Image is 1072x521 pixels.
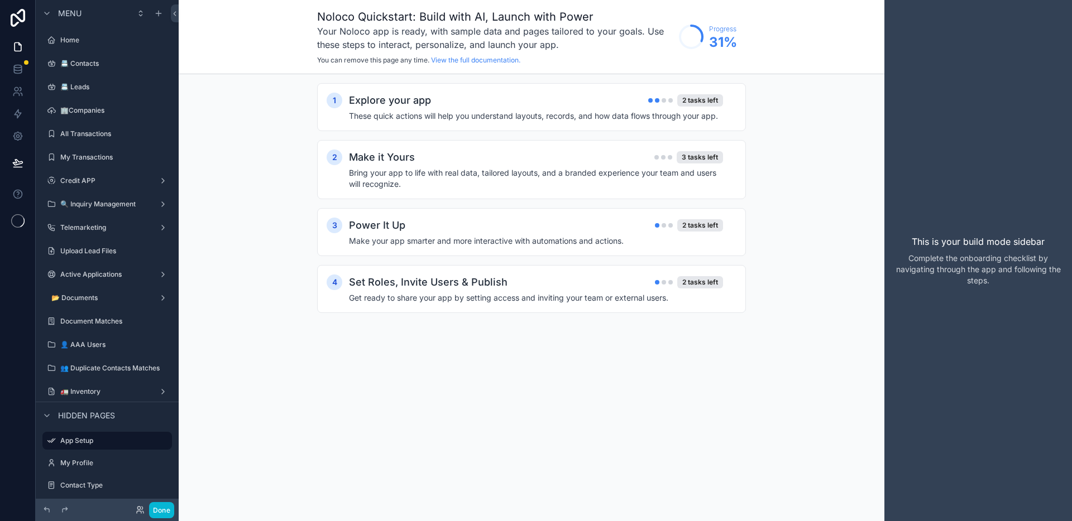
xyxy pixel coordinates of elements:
button: Done [149,502,174,518]
a: 📇 Leads [42,78,172,96]
label: 📂 Documents [51,293,154,302]
a: Contact Type [42,476,172,494]
label: Home [60,36,170,45]
a: Credit APP [42,172,172,190]
label: Contact Type [60,481,170,490]
span: 31 % [709,33,737,51]
label: Upload Lead Files [60,247,170,255]
label: 🚛 Inventory [60,387,154,396]
a: App Setup [42,432,172,450]
label: 🏢Companies [60,106,170,115]
label: My Profile [60,459,170,467]
a: 📇 Contacts [42,55,172,73]
a: View the full documentation. [431,56,520,64]
label: Telemarketing [60,223,154,232]
label: App Setup [60,436,165,445]
label: Credit APP [60,176,154,185]
p: Complete the onboarding checklist by navigating through the app and following the steps. [893,253,1063,286]
a: 📂 Documents [42,289,172,307]
a: All Transactions [42,125,172,143]
a: 👥 Duplicate Contacts Matches [42,359,172,377]
label: 📇 Leads [60,83,170,91]
label: 👤 AAA Users [60,340,170,349]
label: Document Matches [60,317,170,326]
h1: Noloco Quickstart: Build with AI, Launch with Power [317,9,673,25]
label: 👥 Duplicate Contacts Matches [60,364,170,373]
p: This is your build mode sidebar [912,235,1045,248]
a: 🏢Companies [42,102,172,119]
label: All Transactions [60,129,170,138]
a: Upload Lead Files [42,242,172,260]
span: Hidden pages [58,410,115,421]
a: Home [42,31,172,49]
a: 🚛 Inventory [42,383,172,401]
a: 🔍 Inquiry Management [42,195,172,213]
label: 🔍 Inquiry Management [60,200,154,209]
a: Active Applications [42,266,172,283]
a: My Profile [42,454,172,472]
a: My Transactions [42,148,172,166]
span: Menu [58,8,82,19]
a: Telemarketing [42,219,172,237]
label: 📇 Contacts [60,59,170,68]
h3: Your Noloco app is ready, with sample data and pages tailored to your goals. Use these steps to i... [317,25,673,51]
a: 👤 AAA Users [42,336,172,354]
label: Active Applications [60,270,154,279]
label: My Transactions [60,153,170,162]
span: Progress [709,25,737,33]
span: You can remove this page any time. [317,56,429,64]
a: Document Matches [42,312,172,330]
